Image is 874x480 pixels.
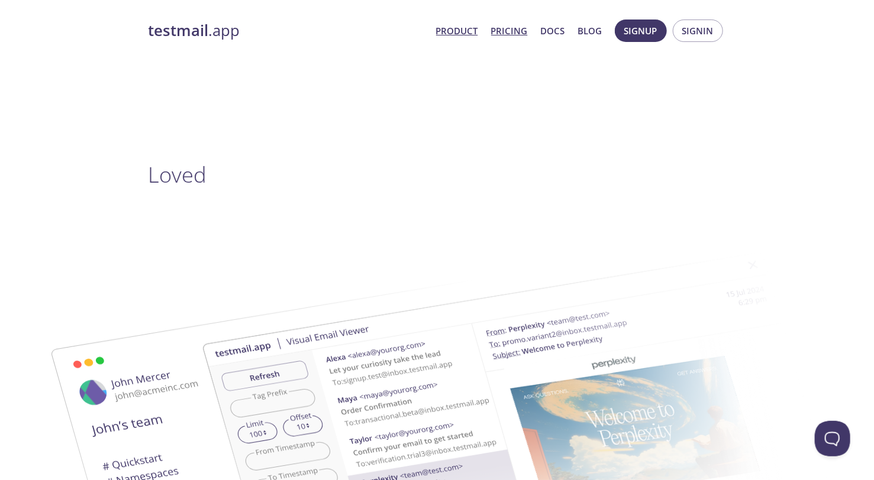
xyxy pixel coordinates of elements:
[491,23,528,38] a: Pricing
[815,421,850,456] iframe: Help Scout Beacon - Open
[149,160,207,189] span: Loved
[682,23,714,38] span: Signin
[149,231,414,272] strong: end-to-end tests
[541,23,565,38] a: Docs
[149,20,209,41] strong: testmail
[578,23,602,38] a: Blog
[624,23,657,38] span: Signup
[436,23,478,38] a: Product
[615,20,667,42] button: Signup
[149,212,437,273] h4: Get email addresses and mailboxes for automating with our simple APIs
[149,106,726,152] h1: Simple email testing
[673,20,723,42] button: Signin
[149,21,427,41] a: testmail.app
[173,211,244,232] strong: unlimited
